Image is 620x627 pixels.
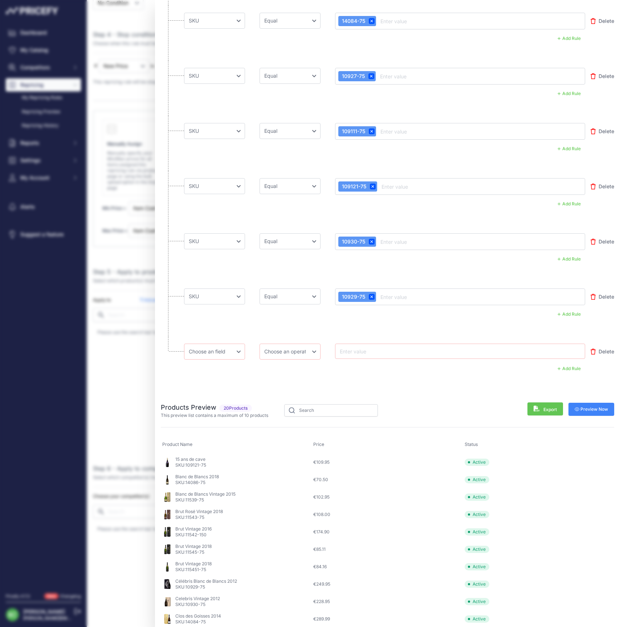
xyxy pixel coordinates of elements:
[340,128,365,135] span: 109111-75
[591,69,614,83] button: Delete
[224,405,229,411] span: 20
[465,493,489,501] span: Active
[175,491,236,497] p: Blanc de Blancs Vintage 2015
[316,599,330,604] span: 228.95
[591,14,614,28] button: Delete
[313,512,330,517] span: €
[380,182,438,191] input: Enter value
[316,459,330,465] span: 109.95
[599,73,614,80] span: Delete
[175,544,212,549] p: Brut Vintage 2018
[175,526,212,532] p: Brut Vintage 2016
[534,406,557,413] span: Export
[185,549,204,555] span: 11545-75
[175,549,212,555] p: SKU:
[599,238,614,245] span: Delete
[379,17,437,25] input: Enter value
[175,602,220,607] p: SKU:
[175,474,219,480] p: Blanc de Blancs 2018
[465,546,489,553] span: Active
[175,497,236,503] p: SKU:
[599,17,614,25] span: Delete
[553,310,585,319] button: Add Rule
[313,546,326,552] span: €
[316,512,330,517] span: 108.00
[338,347,396,356] input: Enter value
[185,462,206,468] span: 109121-75
[553,199,585,209] button: Add Rule
[316,616,330,622] span: 289.99
[313,581,330,587] span: €
[175,578,237,584] p: Célébris Blanc de Blancs 2012
[316,477,328,482] span: 70.50
[175,613,221,619] p: Clos des Goisses 2014
[175,561,212,567] p: Brut Vintage 2018
[465,598,489,605] span: Active
[379,237,437,246] input: Enter value
[591,234,614,249] button: Delete
[219,405,252,412] span: Products
[313,564,327,569] span: €
[316,494,330,500] span: 102.95
[185,497,204,503] span: 11539-75
[175,456,206,462] p: 15 ans de cave
[175,596,220,602] p: Celebris Vintage 2012
[162,442,192,447] span: Product Name
[175,584,237,590] p: SKU:
[185,584,205,590] span: 10929-75
[313,494,330,500] span: €
[553,144,585,153] button: Add Rule
[599,293,614,300] span: Delete
[316,581,330,587] span: 249.95
[185,567,206,572] span: 115451-75
[553,364,585,373] button: Add Rule
[316,546,326,552] span: 85.11
[340,17,365,25] span: 14084-75
[553,34,585,43] button: Add Rule
[465,581,489,588] span: Active
[527,402,563,415] button: Export
[465,476,489,483] span: Active
[591,179,614,194] button: Delete
[185,532,207,537] span: 11542-150
[465,511,489,518] span: Active
[340,238,365,245] span: 10930-75
[284,404,378,417] input: Search
[599,128,614,135] span: Delete
[313,616,330,622] span: €
[175,462,206,468] p: SKU:
[591,290,614,304] button: Delete
[465,615,489,623] span: Active
[185,602,205,607] span: 10930-75
[340,293,365,300] span: 10929-75
[575,406,608,412] span: Preview Now
[175,567,212,573] p: SKU:
[316,564,327,569] span: 84.16
[379,127,437,136] input: Enter value
[553,89,585,98] button: Add Rule
[185,515,204,520] span: 11543-75
[313,442,324,447] span: Price
[379,292,437,301] input: Enter value
[161,402,268,413] h2: Products Preview
[175,515,223,520] p: SKU:
[313,477,328,482] span: €
[465,528,489,536] span: Active
[599,183,614,190] span: Delete
[316,529,330,534] span: 174.90
[185,619,206,624] span: 14084-75
[340,183,366,190] span: 109121-75
[175,509,223,515] p: Brut Rosé Vintage 2018
[340,73,365,80] span: 10927-75
[379,72,437,81] input: Enter value
[175,480,219,485] p: SKU:
[185,480,205,485] span: 14086-75
[313,599,330,604] span: €
[313,459,330,465] span: €
[553,254,585,264] button: Add Rule
[175,619,221,625] p: SKU:
[465,563,489,570] span: Active
[465,459,489,466] span: Active
[175,532,212,538] p: SKU:
[161,413,268,418] p: This preview list contains a maximum of 10 products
